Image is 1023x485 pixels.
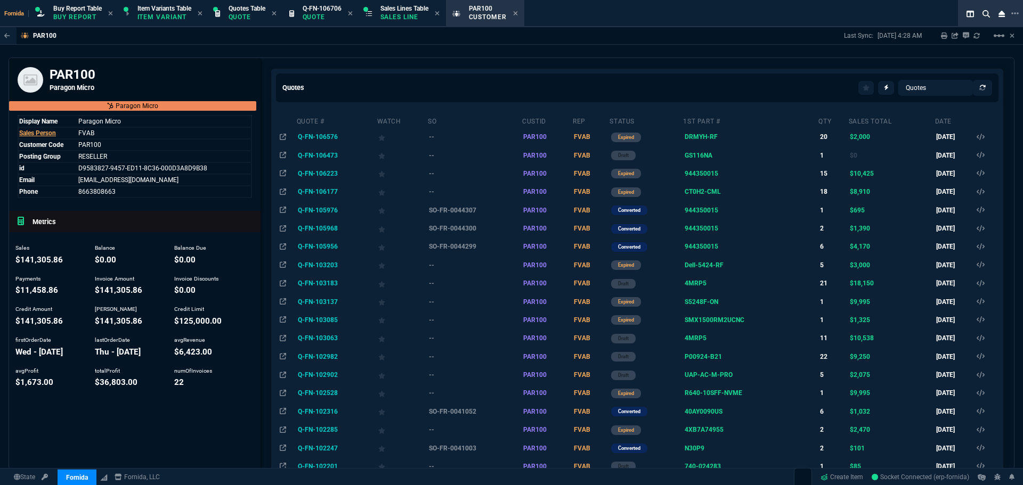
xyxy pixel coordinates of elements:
[296,128,377,146] td: Q-FN-106576
[572,329,609,347] td: FVAB
[378,349,426,364] div: Add to Watchlist
[818,274,848,292] td: 21
[378,221,426,236] div: Add to Watchlist
[522,292,572,310] td: PAR100
[513,10,518,18] nx-icon: Close Tab
[427,292,522,310] td: --
[818,366,848,384] td: 5
[522,348,572,366] td: PAR100
[15,285,58,295] span: payments
[572,183,609,201] td: FVAB
[818,146,848,164] td: 1
[618,334,629,343] p: draft
[685,315,817,325] nx-fornida-value: APC Smart-UPS X, Line Interactive, 1500VA, Rack/tower convertible 2U, 120V, 8x 5-15R NEMA, SmartConn
[848,311,935,329] td: $1,325
[280,261,286,269] nx-icon: Open In Opposite Panel
[296,366,377,384] td: Q-FN-102902
[469,13,507,21] p: Customer
[427,256,522,274] td: --
[522,274,572,292] td: PAR100
[818,311,848,329] td: 1
[378,203,426,218] div: Add to Watchlist
[18,151,251,162] tr: Customer Type
[935,256,976,274] td: [DATE]
[174,244,206,251] span: Balance Due
[618,444,640,453] p: converted
[19,118,58,125] span: Display Name
[50,67,252,83] h3: PAR100
[108,10,113,18] nx-icon: Close Tab
[378,166,426,181] div: Add to Watchlist
[296,165,377,183] td: Q-FN-106223
[280,389,286,397] nx-icon: Open In Opposite Panel
[818,402,848,421] td: 6
[685,132,817,142] nx-fornida-value: REFURBISHED Dell EqualLogic 4TB 7.2K RPM 6Gb/s 3.5-inch Hot-Plug serial Attached SCSI (SAS) Hard ...
[280,188,286,195] nx-icon: Open In Opposite Panel
[685,187,817,196] nx-fornida-value: Dell Compellent 3.84TB SAS 12Gbps 2.5'' PM1633 SSD
[572,402,609,421] td: FVAB
[685,297,817,307] nx-fornida-value: Dell S5248F-ON Switch, 48x25GbE SFP28, 4x100GbE QSFP28, 2x100GbE QSFP-DD, PSU to IO, 2xPSU
[685,152,712,159] span: GS116NA
[78,129,94,137] a: FVAB
[19,129,56,137] span: Sales Person
[229,5,265,12] span: Quotes Table
[572,384,609,402] td: FVAB
[572,366,609,384] td: FVAB
[427,128,522,146] td: --
[95,316,142,326] span: debitAmount
[572,201,609,219] td: FVAB
[685,169,817,178] nx-fornida-value: Refurbished Datalogic Memor 10 Mobile Computer
[685,333,817,343] nx-fornida-value: Dell Latitude 3540 15.6" Notebook I5-1335U 16GB 256GB W11
[348,10,353,18] nx-icon: Close Tab
[685,207,718,214] span: 944350015
[427,237,522,256] td: SO-FR-0044299
[572,113,609,128] th: Rep
[818,329,848,347] td: 11
[296,292,377,310] td: Q-FN-103137
[935,113,976,128] th: Date
[95,275,134,282] span: Invoice Amount
[685,205,817,215] nx-fornida-value: Refurbished Datalogic Memor 10 Mobile Computer
[572,237,609,256] td: FVAB
[53,5,102,12] span: Buy Report Table
[572,292,609,310] td: FVAB
[818,384,848,402] td: 1
[95,367,120,374] span: totalProfit
[427,146,522,164] td: --
[15,244,29,251] span: Sales
[280,225,286,232] nx-icon: Open In Opposite Panel
[685,298,718,306] span: S5248F-ON
[50,83,252,93] h5: Paragon Micro
[848,292,935,310] td: $9,995
[280,408,286,415] nx-icon: Open In Opposite Panel
[78,188,116,195] span: Name
[685,389,742,397] span: R640-10SFF-NVME
[378,276,426,291] div: Add to Watchlist
[844,31,878,40] p: Last Sync:
[111,472,163,482] a: msbcCompanyName
[522,201,572,219] td: PAR100
[9,101,256,111] a: Open Customer in hubSpot
[15,316,63,326] span: creditAmount
[380,5,428,12] span: Sales Lines Table
[848,237,935,256] td: $4,170
[848,165,935,183] td: $10,425
[685,316,744,324] span: SMX1500RM2UCNC
[572,256,609,274] td: FVAB
[848,113,935,128] th: Sales Total
[685,352,817,361] nx-fornida-value: HPE 32GB 2Rx4 PC4-2933Y-R Smart Kit
[303,13,342,21] p: Quote
[427,219,522,237] td: SO-FR-0044300
[935,292,976,310] td: [DATE]
[378,313,426,327] div: Add to Watchlist
[19,141,63,149] span: Customer Code
[174,347,212,357] span: avgRevenue
[378,148,426,163] div: Add to Watchlist
[818,165,848,183] td: 15
[522,384,572,402] td: PAR100
[848,128,935,146] td: $2,000
[427,113,522,128] th: SO
[685,353,722,360] span: P00924-B21
[469,5,492,12] span: PAR100
[572,128,609,146] td: FVAB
